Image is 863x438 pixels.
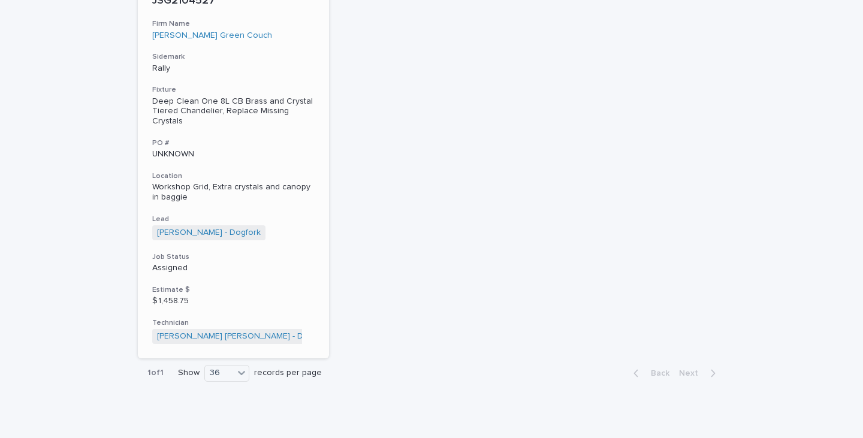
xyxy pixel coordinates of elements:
[152,64,315,74] p: Rally
[157,331,376,342] a: [PERSON_NAME] [PERSON_NAME] - Dogfork - Technician
[205,367,234,379] div: 36
[152,52,315,62] h3: Sidemark
[152,19,315,29] h3: Firm Name
[152,215,315,224] h3: Lead
[679,369,705,377] span: Next
[254,368,322,378] p: records per page
[152,285,315,295] h3: Estimate $
[674,368,725,379] button: Next
[152,96,315,126] div: Deep Clean One 8L CB Brass and Crystal Tiered Chandelier, Replace Missing Crystals
[152,85,315,95] h3: Fixture
[152,171,315,181] h3: Location
[644,369,669,377] span: Back
[152,296,315,306] p: $ 1,458.75
[138,358,173,388] p: 1 of 1
[152,263,315,273] p: Assigned
[624,368,674,379] button: Back
[152,138,315,148] h3: PO #
[178,368,200,378] p: Show
[152,182,315,203] p: Workshop Grid, Extra crystals and canopy in baggie
[157,228,261,238] a: [PERSON_NAME] - Dogfork
[152,318,315,328] h3: Technician
[152,31,272,41] a: [PERSON_NAME] Green Couch
[152,149,315,159] p: UNKNOWN
[152,252,315,262] h3: Job Status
